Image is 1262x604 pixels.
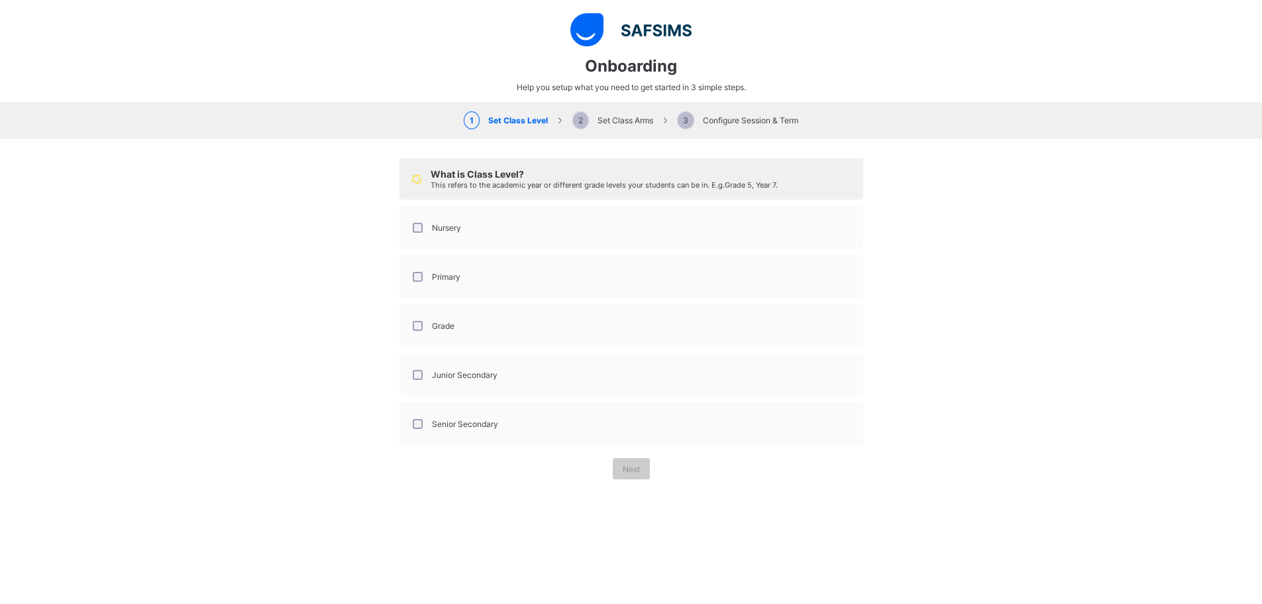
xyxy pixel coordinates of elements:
label: Nursery [432,223,461,233]
span: Next [623,464,640,474]
span: 3 [677,111,694,129]
span: Configure Session & Term [677,115,798,125]
label: Grade [432,321,454,331]
label: Junior Secondary [432,370,498,380]
label: Senior Secondary [432,419,498,429]
span: Set Class Arms [572,115,653,125]
span: Onboarding [585,56,677,76]
span: What is Class Level? [431,168,524,180]
span: 1 [464,111,480,129]
span: 2 [572,111,589,129]
label: Primary [432,272,460,282]
span: Help you setup what you need to get started in 3 simple steps. [517,82,746,92]
img: logo [570,13,692,46]
span: Set Class Level [464,115,548,125]
span: This refers to the academic year or different grade levels your students can be in. E.g. Grade 5,... [431,180,778,190]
